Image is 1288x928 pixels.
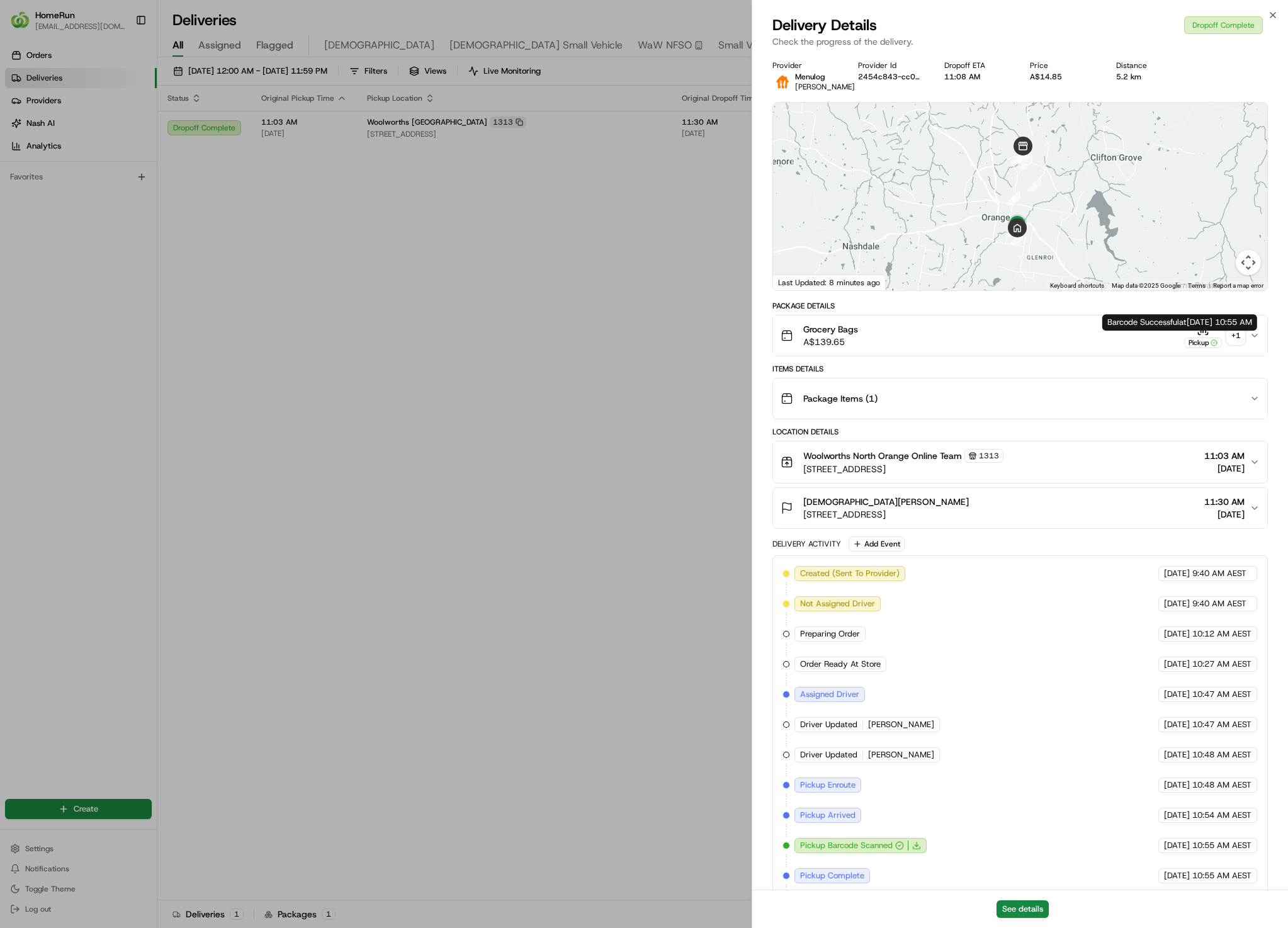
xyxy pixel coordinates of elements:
span: Pickup Complete [800,870,864,881]
span: Pickup Enroute [800,779,856,791]
img: justeat_logo.png [772,72,793,92]
div: Provider Id [858,60,924,71]
button: [DEMOGRAPHIC_DATA][PERSON_NAME][STREET_ADDRESS]11:30 AM[DATE] [773,488,1268,528]
div: Items Details [772,364,1268,374]
span: Delivery Details [772,15,877,35]
span: [DATE] [1204,462,1245,475]
div: Dropoff ETA [944,60,1010,71]
span: [STREET_ADDRESS] [803,508,969,521]
span: Package Items ( 1 ) [803,392,878,405]
span: [DATE] [1164,810,1190,821]
span: Pickup Arrived [800,810,856,821]
button: Pickup [1184,324,1222,348]
span: [DATE] [1164,689,1190,700]
span: 9:40 AM AEST [1192,568,1246,579]
a: Open this area in Google Maps (opens a new window) [776,274,818,290]
div: A$14.85 [1030,72,1096,82]
span: [PERSON_NAME] [868,749,934,761]
button: Grocery BagsA$139.65Pickup+1 [773,315,1268,356]
span: Driver Updated [800,719,857,730]
span: [DATE] [1164,598,1190,609]
button: See details [997,900,1049,918]
span: Created (Sent To Provider) [800,568,900,579]
span: Map data ©2025 Google [1112,282,1180,289]
span: Driver Updated [800,749,857,761]
div: Distance [1116,60,1182,71]
div: Last Updated: 8 minutes ago [773,274,886,290]
span: Grocery Bags [803,323,858,336]
span: Pickup Barcode Scanned [800,840,893,851]
button: Keyboard shortcuts [1050,281,1104,290]
div: Provider [772,60,839,71]
span: [DATE] [1164,628,1190,640]
span: [DATE] [1164,749,1190,761]
div: + 1 [1227,327,1245,344]
div: 5.2 km [1116,72,1182,82]
span: 10:47 AM AEST [1192,719,1251,730]
img: Google [776,274,818,290]
span: [DATE] [1164,870,1190,881]
div: Delivery Activity [772,539,841,549]
span: 10:55 AM AEST [1192,870,1251,881]
span: [DATE] [1164,779,1190,791]
button: Pickup Barcode Scanned [800,840,904,851]
a: Report a map error [1213,282,1263,289]
div: Price [1030,60,1096,71]
a: Terms (opens in new tab) [1188,282,1206,289]
span: Menulog [795,72,825,82]
span: A$139.65 [803,336,858,348]
span: 11:30 AM [1204,495,1245,508]
span: [DATE] [1164,719,1190,730]
div: Pickup [1184,337,1222,348]
span: Not Assigned Driver [800,598,875,609]
span: Woolworths North Orange Online Team [803,450,962,462]
div: Package Details [772,301,1268,311]
button: Package Items (1) [773,378,1268,419]
span: [DATE] [1164,659,1190,670]
div: 1 [1027,178,1041,191]
span: 10:55 AM AEST [1192,840,1251,851]
button: 2454c843-cc0b-4145-bb75-761cf32b4415 [858,72,924,82]
span: Assigned Driver [800,689,859,700]
span: [PERSON_NAME] [868,719,934,730]
button: Add Event [849,536,905,552]
span: [DEMOGRAPHIC_DATA][PERSON_NAME] [803,495,969,508]
span: 11:03 AM [1204,450,1245,462]
div: 6 [1007,191,1020,205]
div: 11:08 AM [944,72,1010,82]
span: at [DATE] 10:55 AM [1179,317,1252,327]
span: 1313 [979,451,999,461]
span: Preparing Order [800,628,860,640]
span: [DATE] [1164,568,1190,579]
div: Barcode Successful [1102,314,1257,331]
div: 8 [1010,230,1024,244]
p: Check the progress of the delivery. [772,35,1268,48]
button: Pickup+1 [1184,324,1245,348]
span: 10:12 AM AEST [1192,628,1251,640]
button: Woolworths North Orange Online Team1313[STREET_ADDRESS]11:03 AM[DATE] [773,441,1268,483]
span: 9:40 AM AEST [1192,598,1246,609]
span: 10:47 AM AEST [1192,689,1251,700]
span: [DATE] [1164,840,1190,851]
span: Order Ready At Store [800,659,881,670]
button: Map camera controls [1236,250,1261,275]
span: [DATE] [1204,508,1245,521]
span: [STREET_ADDRESS] [803,463,1003,475]
div: 5 [1012,150,1025,164]
span: 10:48 AM AEST [1192,749,1251,761]
div: Location Details [772,427,1268,437]
span: [PERSON_NAME] [795,82,855,92]
span: 10:54 AM AEST [1192,810,1251,821]
span: 10:48 AM AEST [1192,779,1251,791]
span: 10:27 AM AEST [1192,659,1251,670]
